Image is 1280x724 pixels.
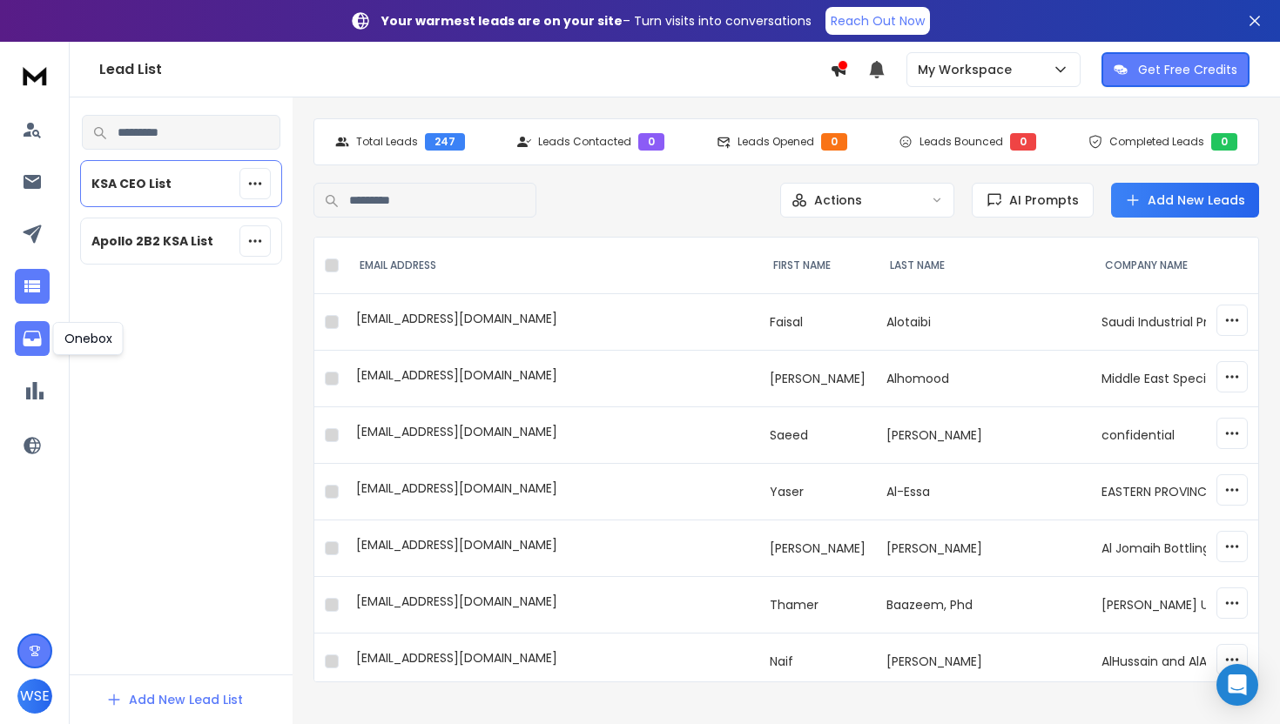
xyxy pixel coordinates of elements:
[99,59,830,80] h1: Lead List
[759,464,876,520] td: Yaser
[759,577,876,633] td: Thamer
[17,679,52,714] button: WSE
[638,133,664,151] div: 0
[759,351,876,407] td: [PERSON_NAME]
[356,310,749,334] div: [EMAIL_ADDRESS][DOMAIN_NAME]
[876,238,1091,294] th: LAST NAME
[738,135,814,149] p: Leads Opened
[876,520,1091,577] td: [PERSON_NAME]
[759,294,876,351] td: Faisal
[759,238,876,294] th: FIRST NAME
[356,649,749,674] div: [EMAIL_ADDRESS][DOMAIN_NAME]
[53,322,124,355] div: Onebox
[1211,133,1237,151] div: 0
[1091,520,1243,577] td: Al Jomaih Bottling Company - Pepsi Cola
[876,577,1091,633] td: Baazeem, Phd
[1002,191,1079,209] span: AI Prompts
[1125,191,1245,209] a: Add New Leads
[876,633,1091,690] td: [PERSON_NAME]
[91,175,172,192] p: KSA CEO List
[876,464,1091,520] td: Al-Essa
[356,536,749,560] div: [EMAIL_ADDRESS][DOMAIN_NAME]
[759,407,876,464] td: Saeed
[356,366,749,391] div: [EMAIL_ADDRESS][DOMAIN_NAME]
[1111,183,1259,218] button: Add New Leads
[91,232,213,250] p: Apollo 2B2 KSA List
[538,135,631,149] p: Leads Contacted
[1091,238,1243,294] th: Company Name
[17,59,52,91] img: logo
[1091,351,1243,407] td: Middle East Specialized Cables (MESC)
[356,479,749,504] div: [EMAIL_ADDRESS][DOMAIN_NAME]
[1101,52,1250,87] button: Get Free Credits
[759,520,876,577] td: [PERSON_NAME]
[831,12,925,30] p: Reach Out Now
[1109,135,1204,149] p: Completed Leads
[381,12,623,30] strong: Your warmest leads are on your site
[920,135,1003,149] p: Leads Bounced
[356,593,749,617] div: [EMAIL_ADDRESS][DOMAIN_NAME]
[972,183,1094,218] button: AI Prompts
[1138,61,1237,78] p: Get Free Credits
[346,238,759,294] th: EMAIL ADDRESS
[759,633,876,690] td: Naif
[356,135,418,149] p: Total Leads
[821,133,847,151] div: 0
[425,133,465,151] div: 247
[356,423,749,447] div: [EMAIL_ADDRESS][DOMAIN_NAME]
[876,294,1091,351] td: Alotaibi
[1091,577,1243,633] td: [PERSON_NAME] University
[918,61,1019,78] p: My Workspace
[1091,464,1243,520] td: EASTERN PROVINCE CEMENT COMPANY
[1216,664,1258,706] div: Open Intercom Messenger
[381,12,812,30] p: – Turn visits into conversations
[876,351,1091,407] td: Alhomood
[876,407,1091,464] td: [PERSON_NAME]
[1091,633,1243,690] td: AlHussain and AlAfaliq Group / Lily Hotel Management Company
[814,191,862,209] p: Actions
[825,7,930,35] a: Reach Out Now
[1010,133,1036,151] div: 0
[1091,407,1243,464] td: confidential
[1091,294,1243,351] td: Saudi Industrial Property Authority "MODON"
[92,682,257,717] button: Add New Lead List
